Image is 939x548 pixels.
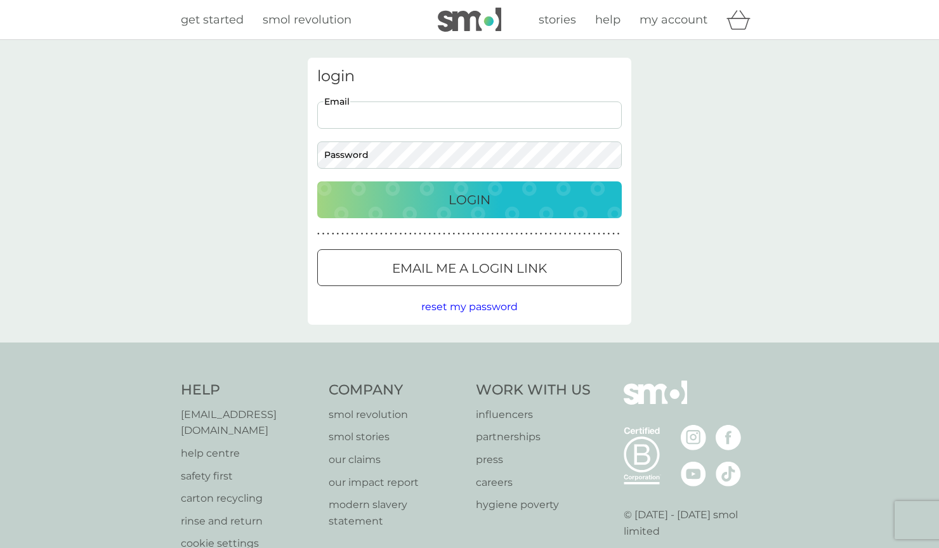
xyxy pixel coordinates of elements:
[476,407,591,423] a: influencers
[443,231,445,237] p: ●
[392,258,547,278] p: Email me a login link
[624,381,687,424] img: smol
[544,231,547,237] p: ●
[559,231,561,237] p: ●
[511,231,513,237] p: ●
[681,425,706,450] img: visit the smol Instagram page
[535,231,537,237] p: ●
[453,231,456,237] p: ●
[419,231,421,237] p: ●
[595,13,621,27] span: help
[540,231,542,237] p: ●
[329,407,464,423] a: smol revolution
[476,474,591,491] a: careers
[624,507,759,539] p: © [DATE] - [DATE] smol limited
[181,490,316,507] a: carton recycling
[555,231,557,237] p: ●
[181,513,316,530] a: rinse and return
[487,231,489,237] p: ●
[539,13,576,27] span: stories
[476,381,591,400] h4: Work With Us
[476,497,591,513] p: hygiene poverty
[329,429,464,445] a: smol stories
[681,461,706,486] img: visit the smol Youtube page
[365,231,368,237] p: ●
[409,231,412,237] p: ●
[181,407,316,439] a: [EMAIL_ADDRESS][DOMAIN_NAME]
[467,231,469,237] p: ●
[608,231,610,237] p: ●
[457,231,460,237] p: ●
[438,231,441,237] p: ●
[492,231,494,237] p: ●
[574,231,576,237] p: ●
[588,231,591,237] p: ●
[477,231,480,237] p: ●
[371,231,373,237] p: ●
[421,301,518,313] span: reset my password
[329,474,464,491] a: our impact report
[617,231,620,237] p: ●
[569,231,572,237] p: ●
[329,381,464,400] h4: Company
[263,13,351,27] span: smol revolution
[640,13,707,27] span: my account
[530,231,533,237] p: ●
[404,231,407,237] p: ●
[390,231,392,237] p: ●
[476,429,591,445] p: partnerships
[327,231,329,237] p: ●
[356,231,358,237] p: ●
[329,452,464,468] a: our claims
[496,231,499,237] p: ●
[579,231,581,237] p: ●
[395,231,397,237] p: ●
[317,231,320,237] p: ●
[726,7,758,32] div: basket
[322,231,325,237] p: ●
[476,452,591,468] a: press
[181,468,316,485] a: safety first
[421,299,518,315] button: reset my password
[341,231,344,237] p: ●
[424,231,426,237] p: ●
[472,231,475,237] p: ●
[593,231,596,237] p: ●
[598,231,600,237] p: ●
[329,497,464,529] a: modern slavery statement
[181,13,244,27] span: get started
[516,231,518,237] p: ●
[612,231,615,237] p: ●
[337,231,339,237] p: ●
[595,11,621,29] a: help
[385,231,388,237] p: ●
[716,425,741,450] img: visit the smol Facebook page
[181,445,316,462] p: help centre
[716,461,741,486] img: visit the smol Tiktok page
[414,231,417,237] p: ●
[351,231,353,237] p: ●
[482,231,484,237] p: ●
[640,11,707,29] a: my account
[263,11,351,29] a: smol revolution
[506,231,508,237] p: ●
[438,8,501,32] img: smol
[501,231,504,237] p: ●
[181,381,316,400] h4: Help
[400,231,402,237] p: ●
[603,231,605,237] p: ●
[346,231,349,237] p: ●
[317,249,622,286] button: Email me a login link
[433,231,436,237] p: ●
[520,231,523,237] p: ●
